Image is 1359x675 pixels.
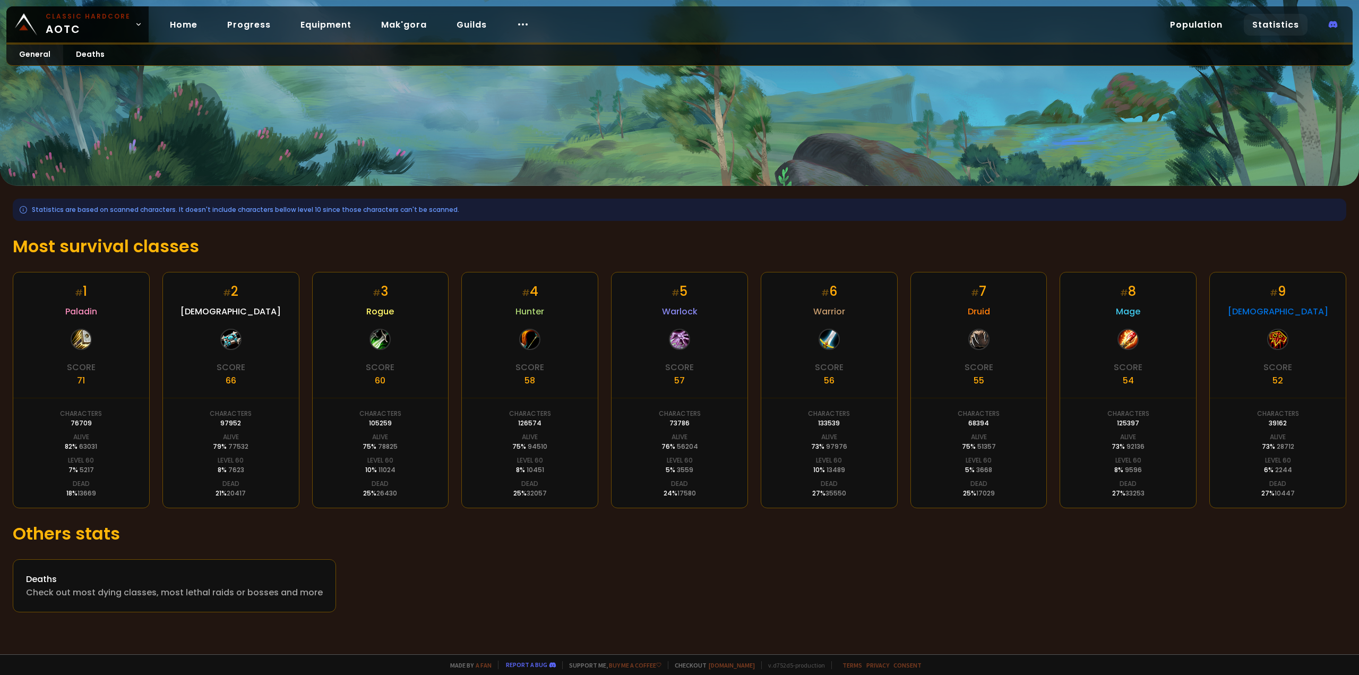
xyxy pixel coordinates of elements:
div: 25 % [363,489,397,498]
span: 9596 [1125,465,1142,474]
div: Characters [1107,409,1149,418]
div: 58 [524,374,535,387]
div: Level 60 [1265,456,1291,465]
span: 13669 [78,489,96,498]
div: 3 [373,282,388,301]
div: Level 60 [966,456,992,465]
div: Alive [522,432,538,442]
div: 10 % [813,465,845,475]
div: 75 % [962,442,996,451]
span: 63031 [79,442,97,451]
small: # [75,287,83,299]
span: 32057 [527,489,547,498]
div: 8 % [1114,465,1142,475]
span: 35550 [825,489,846,498]
div: 6 % [1264,465,1292,475]
div: 125397 [1117,418,1139,428]
span: Rogue [366,305,394,318]
div: 10 % [365,465,395,475]
div: Score [366,361,394,374]
h1: Others stats [13,521,1346,546]
div: Check out most dying classes, most lethal raids or bosses and more [26,586,323,599]
a: Report a bug [506,661,547,669]
a: Classic HardcoreAOTC [6,6,149,42]
span: Made by [444,661,492,669]
div: 75 % [363,442,398,451]
a: Buy me a coffee [609,661,661,669]
span: Mage [1116,305,1140,318]
div: Dead [1120,479,1137,489]
div: 7 [971,282,986,301]
div: Alive [672,432,687,442]
div: 68394 [968,418,989,428]
div: 5 % [965,465,992,475]
div: Level 60 [68,456,94,465]
div: Score [67,361,96,374]
span: 28712 [1277,442,1294,451]
div: 75 % [512,442,547,451]
div: Characters [958,409,1000,418]
small: # [971,287,979,299]
a: Privacy [866,661,889,669]
span: 94510 [528,442,547,451]
div: Score [1263,361,1292,374]
div: 66 [226,374,236,387]
span: 78825 [378,442,398,451]
span: [DEMOGRAPHIC_DATA] [1228,305,1328,318]
span: 11024 [379,465,395,474]
span: 92136 [1126,442,1145,451]
span: Warrior [813,305,845,318]
div: Level 60 [517,456,543,465]
div: Score [1114,361,1142,374]
span: 26430 [376,489,397,498]
span: Hunter [515,305,544,318]
div: 73 % [811,442,847,451]
span: 33253 [1125,489,1145,498]
a: Statistics [1244,14,1308,36]
div: 2 [223,282,238,301]
div: 5 % [666,465,693,475]
div: Level 60 [1115,456,1141,465]
h1: Most survival classes [13,234,1346,259]
small: # [1120,287,1128,299]
a: Equipment [292,14,360,36]
div: 54 [1123,374,1134,387]
div: Level 60 [667,456,693,465]
span: 3559 [677,465,693,474]
small: # [373,287,381,299]
div: 57 [674,374,685,387]
div: Dead [521,479,538,489]
div: 8 % [516,465,544,475]
span: Support me, [562,661,661,669]
div: 56 [824,374,835,387]
a: Guilds [448,14,495,36]
div: 52 [1272,374,1283,387]
small: # [821,287,829,299]
div: 9 [1270,282,1286,301]
div: 27 % [1261,489,1295,498]
a: Terms [842,661,862,669]
a: Consent [893,661,922,669]
div: 73 % [1112,442,1145,451]
div: Dead [1269,479,1286,489]
span: [DEMOGRAPHIC_DATA] [180,305,281,318]
div: Dead [222,479,239,489]
span: 2244 [1275,465,1292,474]
a: Deaths [63,45,117,65]
a: DeathsCheck out most dying classes, most lethal raids or bosses and more [13,559,336,612]
div: 82 % [65,442,97,451]
div: Score [665,361,694,374]
div: 5 [672,282,687,301]
div: Alive [1270,432,1286,442]
span: Paladin [65,305,97,318]
div: 105259 [369,418,392,428]
div: 24 % [664,489,696,498]
div: Dead [73,479,90,489]
div: Dead [821,479,838,489]
a: a fan [476,661,492,669]
div: 55 [974,374,984,387]
div: Level 60 [816,456,842,465]
div: 73 % [1262,442,1294,451]
div: Alive [372,432,388,442]
a: General [6,45,63,65]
